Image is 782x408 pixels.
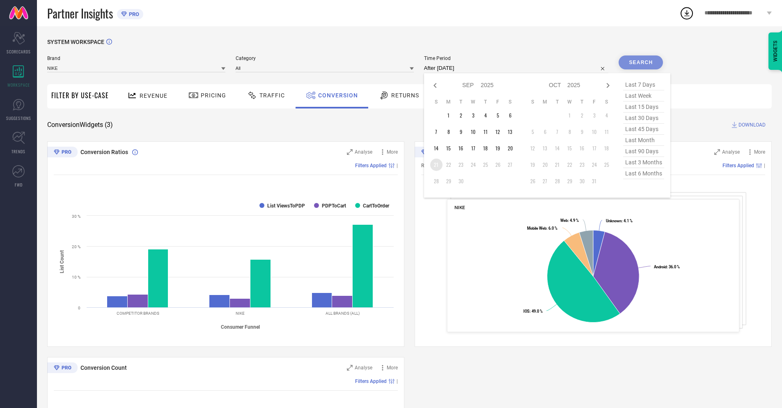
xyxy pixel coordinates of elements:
[455,109,467,122] td: Tue Sep 02 2025
[78,306,80,310] text: 0
[455,159,467,171] td: Tue Sep 23 2025
[479,142,492,154] td: Thu Sep 18 2025
[15,182,23,188] span: FWD
[576,126,588,138] td: Thu Oct 09 2025
[47,121,113,129] span: Conversion Widgets ( 3 )
[318,92,358,99] span: Conversion
[467,99,479,105] th: Wednesday
[527,226,557,231] text: : 6.0 %
[479,99,492,105] th: Thursday
[623,90,664,101] span: last week
[47,5,113,22] span: Partner Insights
[492,126,504,138] td: Fri Sep 12 2025
[355,378,387,384] span: Filters Applied
[387,365,398,371] span: More
[201,92,226,99] span: Pricing
[51,90,109,100] span: Filter By Use-Case
[492,142,504,154] td: Fri Sep 19 2025
[424,63,609,73] input: Select time period
[504,109,516,122] td: Sat Sep 06 2025
[7,48,31,55] span: SCORECARDS
[47,39,104,45] span: SYSTEM WORKSPACE
[527,159,539,171] td: Sun Oct 19 2025
[72,244,80,249] text: 20 %
[523,309,530,313] tspan: IOS
[576,142,588,154] td: Thu Oct 16 2025
[443,126,455,138] td: Mon Sep 08 2025
[6,115,31,121] span: SUGGESTIONS
[576,159,588,171] td: Thu Oct 23 2025
[72,214,80,219] text: 30 %
[654,265,667,269] tspan: Android
[654,265,680,269] text: : 36.0 %
[601,159,613,171] td: Sat Oct 25 2025
[80,364,127,371] span: Conversion Count
[722,149,740,155] span: Analyse
[539,99,551,105] th: Monday
[127,11,139,17] span: PRO
[601,126,613,138] td: Sat Oct 11 2025
[140,92,167,99] span: Revenue
[714,149,720,155] svg: Zoom
[479,126,492,138] td: Thu Sep 11 2025
[355,365,372,371] span: Analyse
[424,55,609,61] span: Time Period
[421,163,461,168] span: Revenue (% share)
[527,142,539,154] td: Sun Oct 12 2025
[455,175,467,187] td: Tue Sep 30 2025
[467,159,479,171] td: Wed Sep 24 2025
[588,175,601,187] td: Fri Oct 31 2025
[551,99,564,105] th: Tuesday
[467,142,479,154] td: Wed Sep 17 2025
[588,109,601,122] td: Fri Oct 03 2025
[738,121,766,129] span: DOWNLOAD
[623,146,664,157] span: last 90 days
[430,99,443,105] th: Sunday
[443,175,455,187] td: Mon Sep 29 2025
[355,163,387,168] span: Filters Applied
[527,126,539,138] td: Sun Oct 05 2025
[454,205,465,210] span: NIKE
[606,219,621,223] tspan: Unknown
[588,142,601,154] td: Fri Oct 17 2025
[603,81,613,90] div: Next month
[355,149,372,155] span: Analyse
[430,175,443,187] td: Sun Sep 28 2025
[504,159,516,171] td: Sat Sep 27 2025
[47,55,225,61] span: Brand
[551,142,564,154] td: Tue Oct 14 2025
[539,175,551,187] td: Mon Oct 27 2025
[72,275,80,279] text: 10 %
[47,362,78,375] div: Premium
[397,163,398,168] span: |
[564,99,576,105] th: Wednesday
[551,159,564,171] td: Tue Oct 21 2025
[430,126,443,138] td: Sun Sep 07 2025
[430,81,440,90] div: Previous month
[623,168,664,179] span: last 6 months
[623,79,664,90] span: last 7 days
[443,109,455,122] td: Mon Sep 01 2025
[347,149,353,155] svg: Zoom
[430,142,443,154] td: Sun Sep 14 2025
[397,378,398,384] span: |
[415,147,445,159] div: Premium
[504,126,516,138] td: Sat Sep 13 2025
[560,218,568,223] tspan: Web
[551,175,564,187] td: Tue Oct 28 2025
[492,109,504,122] td: Fri Sep 05 2025
[527,99,539,105] th: Sunday
[80,149,128,155] span: Conversion Ratios
[267,203,305,209] text: List ViewsToPDP
[259,92,285,99] span: Traffic
[588,126,601,138] td: Fri Oct 10 2025
[492,99,504,105] th: Friday
[322,203,346,209] text: PDPToCart
[588,159,601,171] td: Fri Oct 24 2025
[443,142,455,154] td: Mon Sep 15 2025
[564,142,576,154] td: Wed Oct 15 2025
[623,157,664,168] span: last 3 months
[764,163,765,168] span: |
[564,159,576,171] td: Wed Oct 22 2025
[623,135,664,146] span: last month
